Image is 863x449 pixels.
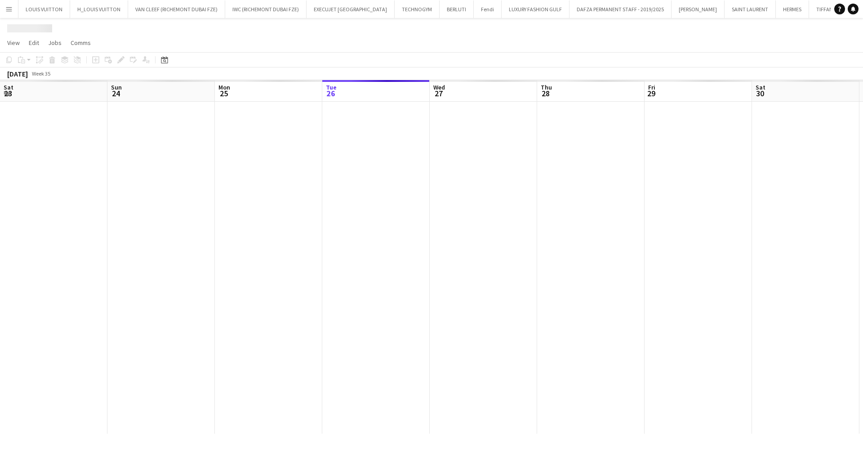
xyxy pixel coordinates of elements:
[754,88,765,99] span: 30
[776,0,809,18] button: HERMES
[647,88,655,99] span: 29
[218,83,230,91] span: Mon
[70,0,128,18] button: H_LOUIS VUITTON
[325,88,337,99] span: 26
[29,39,39,47] span: Edit
[433,83,445,91] span: Wed
[4,37,23,49] a: View
[30,70,52,77] span: Week 35
[128,0,225,18] button: VAN CLEEF (RICHEMONT DUBAI FZE)
[25,37,43,49] a: Edit
[569,0,672,18] button: DAFZA PERMANENT STAFF - 2019/2025
[111,83,122,91] span: Sun
[71,39,91,47] span: Comms
[395,0,440,18] button: TECHNOGYM
[809,0,855,18] button: TIFFANY & CO
[217,88,230,99] span: 25
[502,0,569,18] button: LUXURY FASHION GULF
[326,83,337,91] span: Tue
[541,83,552,91] span: Thu
[7,69,28,78] div: [DATE]
[18,0,70,18] button: LOUIS VUITTON
[7,39,20,47] span: View
[110,88,122,99] span: 24
[440,0,474,18] button: BERLUTI
[307,0,395,18] button: EXECUJET [GEOGRAPHIC_DATA]
[474,0,502,18] button: Fendi
[48,39,62,47] span: Jobs
[67,37,94,49] a: Comms
[44,37,65,49] a: Jobs
[2,88,13,99] span: 23
[225,0,307,18] button: IWC (RICHEMONT DUBAI FZE)
[756,83,765,91] span: Sat
[432,88,445,99] span: 27
[4,83,13,91] span: Sat
[672,0,725,18] button: [PERSON_NAME]
[648,83,655,91] span: Fri
[725,0,776,18] button: SAINT LAURENT
[539,88,552,99] span: 28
